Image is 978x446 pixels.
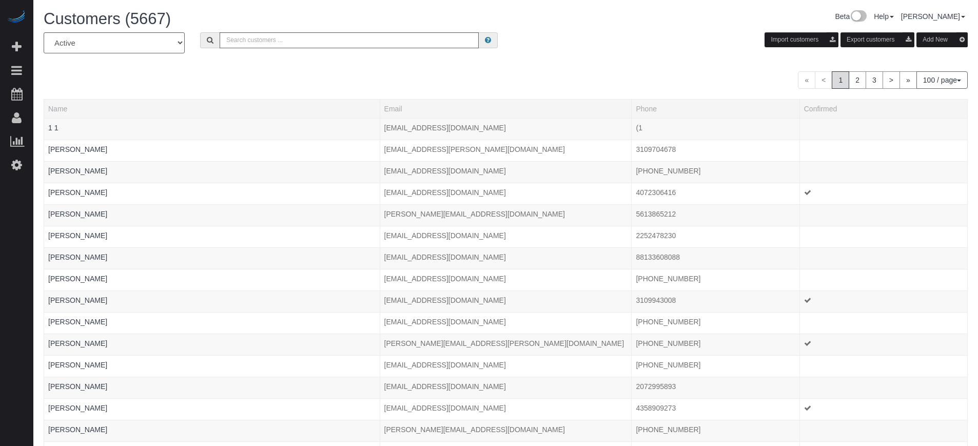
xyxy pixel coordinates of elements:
div: Tags [48,305,376,308]
td: Name [44,398,380,420]
td: Confirmed [799,226,967,247]
td: Confirmed [799,312,967,334]
td: Email [380,377,632,398]
td: Phone [632,118,799,140]
td: Confirmed [799,161,967,183]
th: Phone [632,99,799,118]
td: Confirmed [799,398,967,420]
td: Confirmed [799,140,967,161]
td: Confirmed [799,183,967,204]
div: Tags [48,219,376,222]
button: 100 / page [916,71,968,89]
a: [PERSON_NAME] [48,275,107,283]
a: [PERSON_NAME] [48,231,107,240]
td: Phone [632,312,799,334]
td: Name [44,226,380,247]
td: Confirmed [799,118,967,140]
a: Beta [835,12,867,21]
td: Phone [632,355,799,377]
td: Phone [632,420,799,441]
td: Email [380,118,632,140]
a: [PERSON_NAME] [48,145,107,153]
div: Tags [48,262,376,265]
td: Name [44,161,380,183]
td: Email [380,204,632,226]
td: Name [44,183,380,204]
a: [PERSON_NAME] [48,318,107,326]
a: > [883,71,900,89]
span: < [815,71,832,89]
td: Phone [632,269,799,290]
td: Phone [632,334,799,355]
div: Tags [48,327,376,329]
td: Phone [632,204,799,226]
span: 1 [832,71,849,89]
td: Email [380,334,632,355]
td: Email [380,355,632,377]
span: Customers (5667) [44,10,171,28]
td: Email [380,290,632,312]
td: Name [44,420,380,441]
input: Search customers ... [220,32,479,48]
td: Phone [632,247,799,269]
a: 3 [866,71,883,89]
a: [PERSON_NAME] [48,253,107,261]
td: Phone [632,290,799,312]
a: [PERSON_NAME] [48,361,107,369]
span: « [798,71,815,89]
div: Tags [48,392,376,394]
a: [PERSON_NAME] [48,167,107,175]
a: [PERSON_NAME] [48,188,107,197]
img: New interface [850,10,867,24]
td: Email [380,420,632,441]
td: Phone [632,226,799,247]
td: Email [380,140,632,161]
td: Email [380,398,632,420]
th: Email [380,99,632,118]
td: Email [380,183,632,204]
td: Name [44,334,380,355]
div: Tags [48,370,376,373]
td: Name [44,204,380,226]
button: Import customers [765,32,838,47]
button: Add New [916,32,968,47]
div: Tags [48,133,376,135]
td: Phone [632,161,799,183]
td: Name [44,290,380,312]
td: Name [44,269,380,290]
a: 2 [849,71,866,89]
a: [PERSON_NAME] [48,404,107,412]
td: Confirmed [799,269,967,290]
td: Phone [632,398,799,420]
a: [PERSON_NAME] [48,296,107,304]
td: Confirmed [799,377,967,398]
td: Email [380,269,632,290]
div: Tags [48,413,376,416]
td: Confirmed [799,290,967,312]
td: Name [44,355,380,377]
td: Confirmed [799,355,967,377]
div: Tags [48,198,376,200]
a: » [899,71,917,89]
nav: Pagination navigation [798,71,968,89]
a: 1 1 [48,124,58,132]
img: Automaid Logo [6,10,27,25]
div: Tags [48,348,376,351]
a: Help [874,12,894,21]
td: Confirmed [799,204,967,226]
td: Email [380,161,632,183]
a: [PERSON_NAME] [901,12,965,21]
a: [PERSON_NAME] [48,210,107,218]
th: Confirmed [799,99,967,118]
div: Tags [48,284,376,286]
td: Confirmed [799,247,967,269]
td: Email [380,312,632,334]
td: Name [44,118,380,140]
td: Phone [632,140,799,161]
div: Tags [48,176,376,179]
td: Name [44,377,380,398]
button: Export customers [840,32,914,47]
td: Name [44,140,380,161]
a: [PERSON_NAME] [48,339,107,347]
